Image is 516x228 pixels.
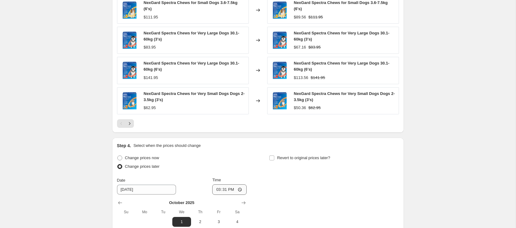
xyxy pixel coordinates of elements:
[117,207,135,217] th: Sunday
[120,31,139,49] img: 762206_80x.jpg
[144,31,239,41] span: NexGard Spectra Chews for Very Large Dogs 30.1-60kg (3's)
[271,61,289,80] img: 762206_80x.jpg
[239,199,248,207] button: Show next month, November 2025
[193,219,207,224] span: 2
[117,185,176,195] input: 9/30/2025
[294,61,389,72] span: NexGard Spectra Chews for Very Large Dogs 30.1-60kg (6's)
[175,219,188,224] span: 1
[209,207,228,217] th: Friday
[125,164,160,169] span: Change prices later
[138,210,151,214] span: Mo
[294,0,388,11] span: NexGard Spectra Chews for Small Dogs 3.6-7.5kg (6's)
[228,217,246,227] button: Saturday October 4 2025
[308,44,321,50] strike: $83.95
[271,92,289,110] img: 762271_80x.jpg
[230,219,244,224] span: 4
[212,210,225,214] span: Fr
[271,1,289,19] img: 761831_80x.jpg
[191,207,209,217] th: Thursday
[144,91,245,102] span: NexGard Spectra Chews for Very Small Dogs Dogs 2-3.5kg (3's)
[230,210,244,214] span: Sa
[133,143,201,149] p: Select when the prices should change
[120,92,139,110] img: 762271_80x.jpg
[209,217,228,227] button: Friday October 3 2025
[311,75,325,81] strike: $141.95
[308,14,323,20] strike: $111.95
[144,105,156,111] div: $62.95
[144,61,239,72] span: NexGard Spectra Chews for Very Large Dogs 30.1-60kg (6's)
[125,119,134,128] button: Next
[117,143,131,149] h2: Step 4.
[277,155,330,160] span: Revert to original prices later?
[212,184,247,195] input: 12:00
[125,155,159,160] span: Change prices now
[212,219,225,224] span: 3
[294,91,395,102] span: NexGard Spectra Chews for Very Small Dogs Dogs 2-3.5kg (3's)
[172,207,191,217] th: Wednesday
[117,119,134,128] nav: Pagination
[228,207,246,217] th: Saturday
[308,105,321,111] strike: $62.95
[120,61,139,80] img: 762206_80x.jpg
[119,210,133,214] span: Su
[193,210,207,214] span: Th
[172,217,191,227] button: Wednesday October 1 2025
[156,210,170,214] span: Tu
[144,75,158,81] div: $141.95
[144,44,156,50] div: $83.95
[294,31,389,41] span: NexGard Spectra Chews for Very Large Dogs 30.1-60kg (3's)
[271,31,289,49] img: 762206_80x.jpg
[144,0,238,11] span: NexGard Spectra Chews for Small Dogs 3.6-7.5kg (6's)
[120,1,139,19] img: 761831_80x.jpg
[294,14,306,20] div: $89.56
[135,207,154,217] th: Monday
[294,44,306,50] div: $67.16
[175,210,188,214] span: We
[294,105,306,111] div: $50.36
[116,199,124,207] button: Show previous month, September 2025
[294,75,308,81] div: $113.56
[212,178,221,182] span: Time
[117,178,125,183] span: Date
[144,14,158,20] div: $111.95
[154,207,172,217] th: Tuesday
[191,217,209,227] button: Thursday October 2 2025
